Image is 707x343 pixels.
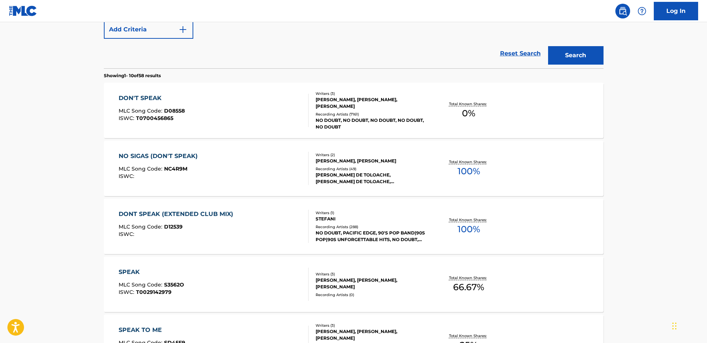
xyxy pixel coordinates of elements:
p: Total Known Shares: [449,333,489,339]
button: Add Criteria [104,20,193,39]
div: Writers ( 3 ) [316,271,427,277]
a: Reset Search [496,45,544,62]
p: Showing 1 - 10 of 58 results [104,72,161,79]
button: Search [548,46,604,65]
span: 100 % [458,165,480,178]
p: Total Known Shares: [449,275,489,281]
span: MLC Song Code : [119,107,164,114]
div: [PERSON_NAME], [PERSON_NAME], [PERSON_NAME] [316,96,427,110]
span: T0029142979 [136,289,171,295]
iframe: Chat Widget [670,308,707,343]
div: [PERSON_NAME], [PERSON_NAME], [PERSON_NAME] [316,328,427,342]
span: NC4R9M [164,165,187,172]
div: Recording Artists ( 49 ) [316,166,427,172]
img: 9d2ae6d4665cec9f34b9.svg [179,25,187,34]
div: NO DOUBT, NO DOUBT, NO DOUBT, NO DOUBT, NO DOUBT [316,117,427,130]
div: Help [635,4,649,18]
div: Recording Artists ( 288 ) [316,224,427,230]
div: Drag [672,315,677,337]
span: ISWC : [119,231,136,237]
div: Writers ( 3 ) [316,323,427,328]
p: Total Known Shares: [449,101,489,107]
span: MLC Song Code : [119,165,164,172]
div: Writers ( 3 ) [316,91,427,96]
a: Log In [654,2,698,20]
img: MLC Logo [9,6,37,16]
p: Total Known Shares: [449,159,489,165]
div: Recording Artists ( 7161 ) [316,112,427,117]
div: Recording Artists ( 0 ) [316,292,427,298]
span: ISWC : [119,115,136,121]
a: NO SIGAS (DON'T SPEAK)MLC Song Code:NC4R9MISWC:Writers (2)[PERSON_NAME], [PERSON_NAME]Recording A... [104,141,604,196]
div: Writers ( 1 ) [316,210,427,216]
a: DON'T SPEAKMLC Song Code:D08558ISWC:T0700456865Writers (3)[PERSON_NAME], [PERSON_NAME], [PERSON_N... [104,83,604,138]
img: help [638,7,646,16]
span: MLC Song Code : [119,223,164,230]
span: D12539 [164,223,183,230]
span: 0 % [462,107,475,120]
div: STEFANI [316,216,427,222]
div: DONT SPEAK (EXTENDED CLUB MIX) [119,210,237,219]
div: DON'T SPEAK [119,94,185,103]
div: [PERSON_NAME], [PERSON_NAME], [PERSON_NAME] [316,277,427,290]
a: SPEAKMLC Song Code:S3562OISWC:T0029142979Writers (3)[PERSON_NAME], [PERSON_NAME], [PERSON_NAME]Re... [104,257,604,312]
span: S3562O [164,281,184,288]
div: NO DOUBT, PACIFIC EDGE, 90'S POP BAND|90S POP|90S UNFORGETTABLE HITS, NO DOUBT, PACIFIC EDGE [316,230,427,243]
span: ISWC : [119,289,136,295]
span: ISWC : [119,173,136,179]
span: 66.67 % [453,281,484,294]
div: SPEAK TO ME [119,326,185,335]
a: DONT SPEAK (EXTENDED CLUB MIX)MLC Song Code:D12539ISWC:Writers (1)STEFANIRecording Artists (288)N... [104,199,604,254]
p: Total Known Shares: [449,217,489,223]
div: Writers ( 2 ) [316,152,427,158]
div: SPEAK [119,268,184,277]
a: Public Search [615,4,630,18]
span: D08558 [164,107,185,114]
img: search [618,7,627,16]
div: [PERSON_NAME], [PERSON_NAME] [316,158,427,164]
span: MLC Song Code : [119,281,164,288]
div: [PERSON_NAME] DE TOLOACHE, [PERSON_NAME] DE TOLOACHE, [PERSON_NAME] DE TOLOACHE, [PERSON_NAME] DE... [316,172,427,185]
div: NO SIGAS (DON'T SPEAK) [119,152,201,161]
span: 100 % [458,223,480,236]
span: T0700456865 [136,115,173,121]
